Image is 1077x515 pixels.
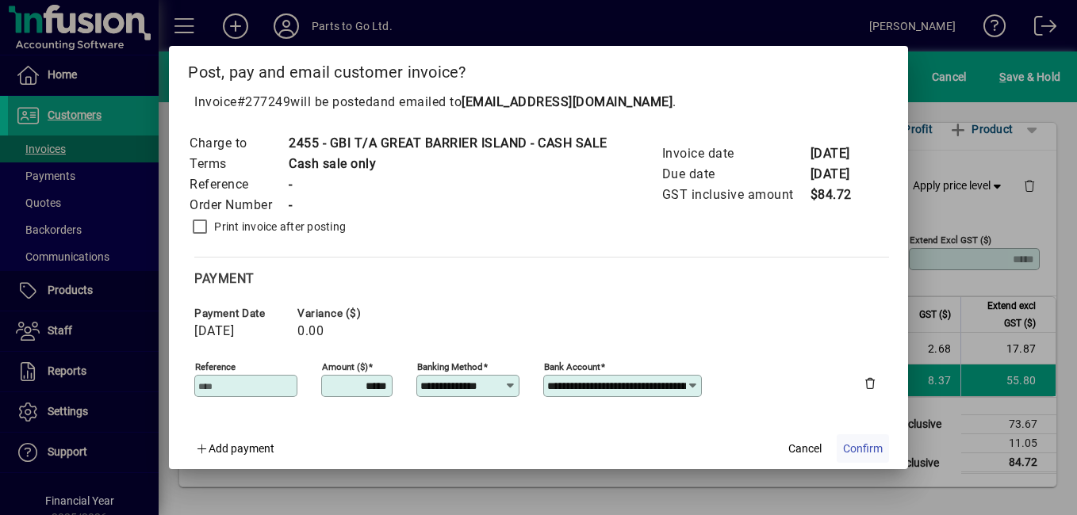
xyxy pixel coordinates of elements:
[288,154,607,174] td: Cash sale only
[417,361,483,372] mat-label: Banking method
[188,434,281,463] button: Add payment
[194,324,234,338] span: [DATE]
[544,361,600,372] mat-label: Bank Account
[661,185,810,205] td: GST inclusive amount
[189,133,288,154] td: Charge to
[189,154,288,174] td: Terms
[195,361,236,372] mat-label: Reference
[288,195,607,216] td: -
[211,219,346,235] label: Print invoice after posting
[810,143,873,164] td: [DATE]
[189,174,288,195] td: Reference
[780,434,830,463] button: Cancel
[843,441,883,457] span: Confirm
[462,94,673,109] b: [EMAIL_ADDRESS][DOMAIN_NAME]
[297,324,324,338] span: 0.00
[209,442,274,455] span: Add payment
[169,46,908,92] h2: Post, pay and email customer invoice?
[661,164,810,185] td: Due date
[322,361,368,372] mat-label: Amount ($)
[288,174,607,195] td: -
[661,143,810,164] td: Invoice date
[194,271,255,286] span: Payment
[810,185,873,205] td: $84.72
[188,93,889,112] p: Invoice will be posted .
[189,195,288,216] td: Order Number
[194,307,289,319] span: Payment date
[288,133,607,154] td: 2455 - GBI T/A GREAT BARRIER ISLAND - CASH SALE
[237,94,291,109] span: #277249
[788,441,822,457] span: Cancel
[810,164,873,185] td: [DATE]
[837,434,889,463] button: Confirm
[297,307,393,319] span: Variance ($)
[373,94,673,109] span: and emailed to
